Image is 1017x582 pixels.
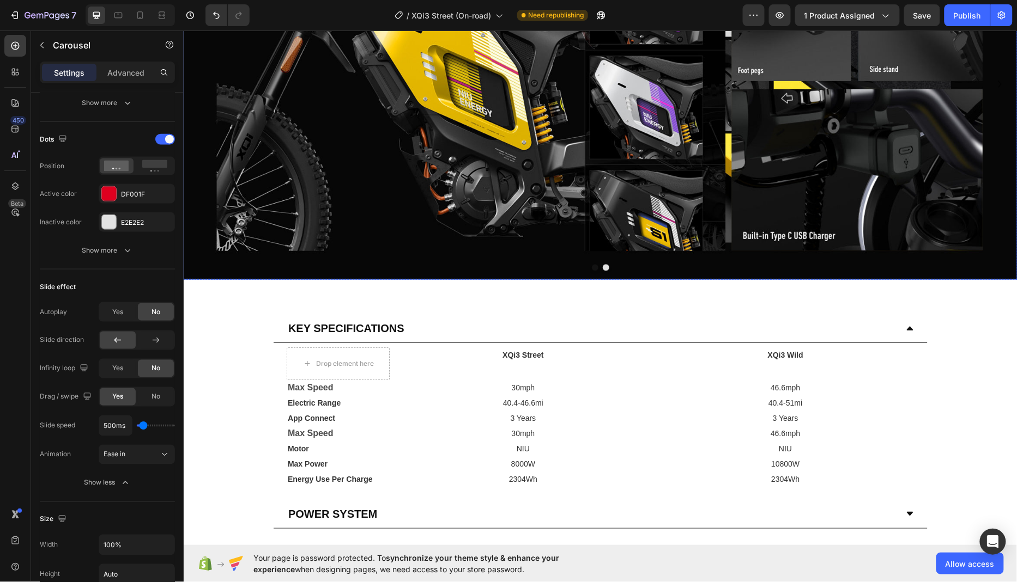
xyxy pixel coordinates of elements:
span: synchronize your theme style & enhance your experience [253,553,559,574]
span: Your page is password protected. To when designing pages, we need access to your store password. [253,552,602,575]
input: Auto [99,535,174,555]
span: No [152,307,160,317]
button: Dot [419,234,426,240]
p: 7 [71,9,76,22]
span: Yes [112,392,123,402]
strong: Key Specifications [105,292,221,304]
span: 30mph [328,353,352,362]
button: Carousel Next Arrow [808,45,825,62]
span: 40.4-51mi [585,368,619,377]
div: Infinity loop [40,362,90,376]
div: Slide direction [40,335,84,345]
span: Yes [112,307,123,317]
div: Dots [40,132,69,147]
div: Slide speed [40,421,75,431]
strong: Max Speed [104,352,150,362]
strong: Electric Range [104,368,157,377]
span: / [407,10,409,21]
span: No [152,364,160,373]
span: 46.6mph [587,353,616,362]
div: Position [40,161,64,171]
span: XQi3 Street [319,320,360,329]
div: 450 [10,116,26,125]
div: Show more [82,245,133,256]
div: Autoplay [40,307,67,317]
button: Dot [408,234,415,240]
strong: app connect [104,383,152,392]
span: 40.4-46.6mi [319,368,360,377]
div: Open Intercom Messenger [980,529,1006,555]
div: Active color [40,189,77,199]
div: Drag / swipe [40,390,94,405]
span: NIU [333,414,346,422]
span: 2304Wh [588,444,616,453]
span: NIU [595,414,608,422]
span: Save [913,11,931,20]
strong: max power [104,429,144,438]
div: Show less [84,477,131,488]
p: Carousel [53,39,146,52]
span: 8000W [328,429,352,438]
span: XQi3 Street (On-road) [411,10,491,21]
strong: energy use per charge [104,444,189,453]
div: Animation [40,450,71,460]
div: Slide effect [40,282,76,292]
p: Settings [54,67,84,78]
div: Drop element here [132,329,190,338]
div: Height [40,569,60,579]
button: 1 product assigned [795,4,900,26]
strong: Motor [104,414,125,422]
strong: max speed [104,398,150,407]
button: Publish [945,4,990,26]
button: 7 [4,4,81,26]
span: Need republishing [528,10,584,20]
span: 2304Wh [325,444,354,453]
span: 3 Years [589,383,615,392]
div: Beta [8,199,26,208]
span: Allow access [946,558,995,569]
input: Auto [99,416,132,436]
div: E2E2E2 [121,218,172,228]
span: 46.6mph [587,399,616,407]
div: Publish [954,10,981,21]
span: 3 Years [327,383,353,392]
button: Show more [40,93,175,113]
button: Ease in [99,445,175,464]
span: Ease in [104,450,125,458]
div: Size [40,512,69,527]
span: 1 product assigned [804,10,875,21]
div: Inactive color [40,217,82,227]
button: Show less [40,473,175,493]
div: Show more [82,97,133,108]
button: Show more [40,241,175,260]
strong: Power System [105,477,193,489]
span: Yes [112,364,123,373]
div: DF001F [121,189,172,199]
span: 10800W [588,429,616,438]
span: 30mph [328,399,352,407]
span: No [152,392,160,402]
span: XQi3 Wild [584,320,620,329]
div: Undo/Redo [205,4,250,26]
button: Allow access [936,553,1004,574]
div: Width [40,540,58,550]
p: Advanced [107,67,144,78]
button: Save [904,4,940,26]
